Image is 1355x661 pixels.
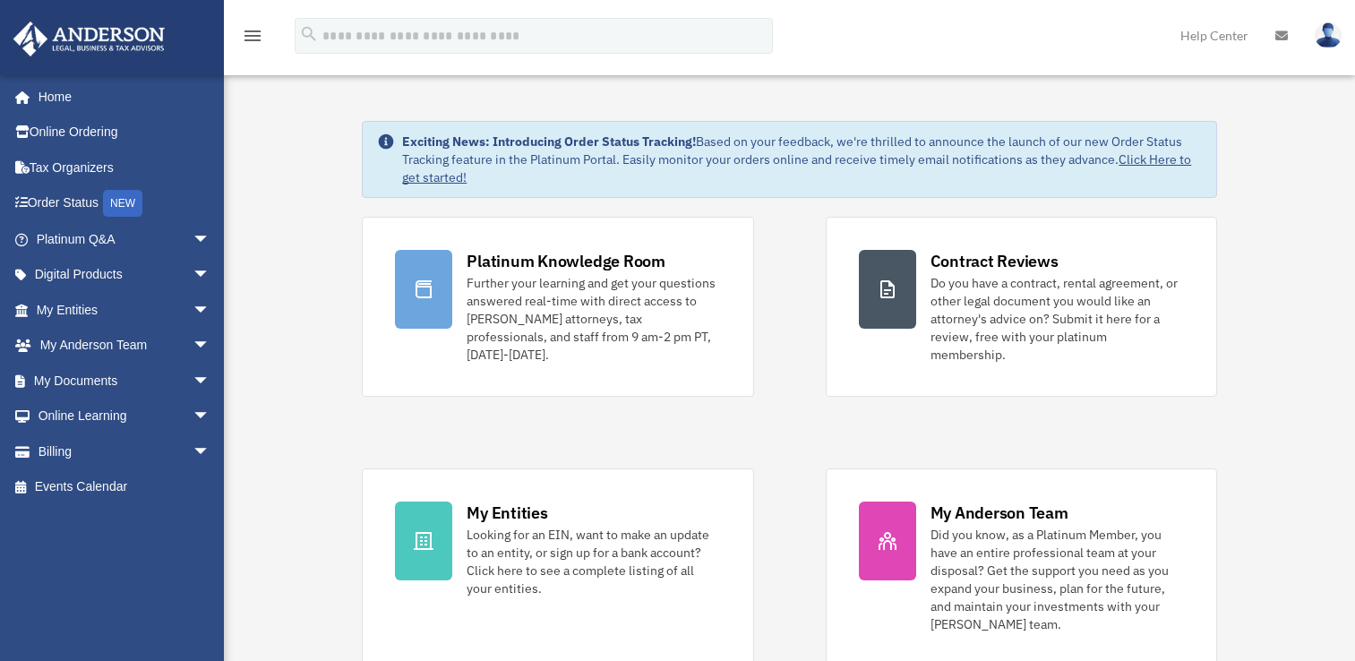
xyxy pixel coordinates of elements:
[13,434,237,469] a: Billingarrow_drop_down
[467,526,720,597] div: Looking for an EIN, want to make an update to an entity, or sign up for a bank account? Click her...
[13,221,237,257] a: Platinum Q&Aarrow_drop_down
[193,328,228,365] span: arrow_drop_down
[242,31,263,47] a: menu
[402,151,1191,185] a: Click Here to get started!
[193,292,228,329] span: arrow_drop_down
[242,25,263,47] i: menu
[930,274,1184,364] div: Do you have a contract, rental agreement, or other legal document you would like an attorney's ad...
[930,250,1059,272] div: Contract Reviews
[299,24,319,44] i: search
[467,250,665,272] div: Platinum Knowledge Room
[402,133,696,150] strong: Exciting News: Introducing Order Status Tracking!
[13,257,237,293] a: Digital Productsarrow_drop_down
[13,328,237,364] a: My Anderson Teamarrow_drop_down
[930,502,1068,524] div: My Anderson Team
[13,469,237,505] a: Events Calendar
[13,363,237,399] a: My Documentsarrow_drop_down
[402,133,1201,186] div: Based on your feedback, we're thrilled to announce the launch of our new Order Status Tracking fe...
[826,217,1217,397] a: Contract Reviews Do you have a contract, rental agreement, or other legal document you would like...
[13,292,237,328] a: My Entitiesarrow_drop_down
[193,221,228,258] span: arrow_drop_down
[193,363,228,399] span: arrow_drop_down
[8,21,170,56] img: Anderson Advisors Platinum Portal
[193,257,228,294] span: arrow_drop_down
[1315,22,1342,48] img: User Pic
[193,434,228,470] span: arrow_drop_down
[467,502,547,524] div: My Entities
[13,79,228,115] a: Home
[13,399,237,434] a: Online Learningarrow_drop_down
[13,185,237,222] a: Order StatusNEW
[930,526,1184,633] div: Did you know, as a Platinum Member, you have an entire professional team at your disposal? Get th...
[13,150,237,185] a: Tax Organizers
[193,399,228,435] span: arrow_drop_down
[467,274,720,364] div: Further your learning and get your questions answered real-time with direct access to [PERSON_NAM...
[13,115,237,150] a: Online Ordering
[103,190,142,217] div: NEW
[362,217,753,397] a: Platinum Knowledge Room Further your learning and get your questions answered real-time with dire...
